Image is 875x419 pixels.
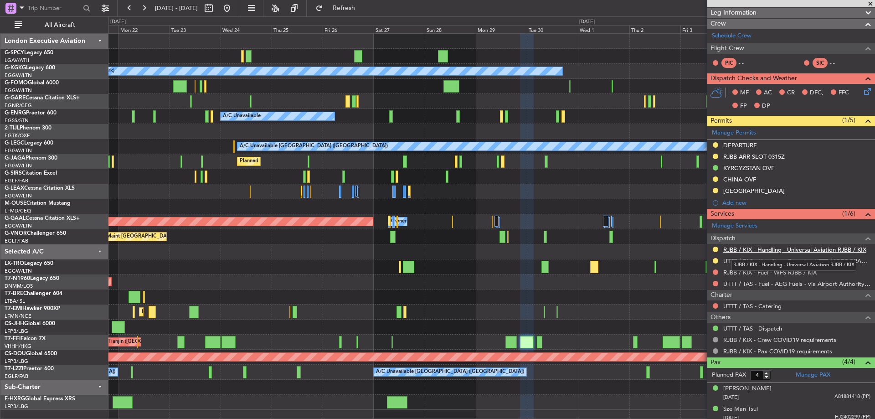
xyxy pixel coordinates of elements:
[842,209,855,218] span: (1/6)
[723,302,782,310] a: UTTT / TAS - Catering
[5,291,23,296] span: T7-BRE
[5,140,53,146] a: G-LEGCLegacy 600
[5,177,28,184] a: EGLF/FAB
[5,321,24,326] span: CS-JHH
[710,43,744,54] span: Flight Crew
[740,88,749,98] span: MF
[723,405,758,414] div: Sze Man Tsui
[710,312,731,323] span: Others
[5,57,29,64] a: LGAV/ATH
[170,25,221,33] div: Tue 23
[5,222,32,229] a: EGGW/LTN
[74,335,180,349] div: Planned Maint Tianjin ([GEOGRAPHIC_DATA])
[5,192,32,199] a: EGGW/LTN
[5,201,71,206] a: M-OUSECitation Mustang
[723,176,756,183] div: CHINA OVF
[5,186,75,191] a: G-LEAXCessna Citation XLS
[5,306,60,311] a: T7-EMIHawker 900XP
[739,59,759,67] div: - -
[5,298,25,305] a: LTBA/ISL
[5,155,26,161] span: G-JAGA
[5,65,26,71] span: G-KGKG
[5,373,28,380] a: EGLF/FAB
[710,19,726,29] span: Crew
[5,186,24,191] span: G-LEAX
[629,25,680,33] div: Thu 2
[311,1,366,16] button: Refresh
[5,396,75,402] a: F-HXRGGlobal Express XRS
[721,58,736,68] div: PIC
[680,25,731,33] div: Fri 3
[710,116,732,126] span: Permits
[764,88,772,98] span: AC
[5,231,66,236] a: G-VNORChallenger 650
[762,102,770,111] span: DP
[723,384,772,393] div: [PERSON_NAME]
[5,238,28,244] a: EGLF/FAB
[5,80,28,86] span: G-FOMO
[723,336,836,344] a: RJBB / KIX - Crew COVID19 requirements
[5,80,59,86] a: G-FOMOGlobal 6000
[5,155,57,161] a: G-JAGAPhenom 300
[5,321,55,326] a: CS-JHHGlobal 6000
[5,351,26,357] span: CS-DOU
[527,25,578,33] div: Tue 30
[5,283,33,290] a: DNMM/LOS
[579,18,595,26] div: [DATE]
[5,117,29,124] a: EGSS/STN
[723,187,785,195] div: [GEOGRAPHIC_DATA]
[155,4,198,12] span: [DATE] - [DATE]
[5,95,26,101] span: G-GARE
[5,72,32,79] a: EGGW/LTN
[578,25,629,33] div: Wed 1
[376,365,524,379] div: A/C Unavailable [GEOGRAPHIC_DATA] ([GEOGRAPHIC_DATA])
[5,336,21,341] span: T7-FFI
[842,357,855,367] span: (4/4)
[712,371,746,380] label: Planned PAX
[5,336,46,341] a: T7-FFIFalcon 7X
[723,164,774,172] div: KYRGYZSTAN OVF
[5,110,26,116] span: G-ENRG
[5,65,55,71] a: G-KGKGLegacy 600
[5,366,23,372] span: T7-LZZI
[223,109,261,123] div: A/C Unavailable
[476,25,527,33] div: Mon 29
[723,347,832,355] a: RJBB / KIX - Pax COVID19 requirements
[813,58,828,68] div: SIC
[323,25,374,33] div: Fri 26
[5,207,31,214] a: LFMD/CEQ
[712,222,757,231] a: Manage Services
[5,276,30,281] span: T7-N1960
[710,8,757,18] span: Leg Information
[723,394,739,401] span: [DATE]
[5,125,51,131] a: 2-TIJLPhenom 300
[391,215,407,228] div: Owner
[5,216,80,221] a: G-GAALCessna Citation XLS+
[272,25,323,33] div: Thu 25
[5,171,22,176] span: G-SIRS
[723,257,870,265] a: UTTT / TAS - Handling - Eastwing UTTT / [GEOGRAPHIC_DATA]
[5,50,24,56] span: G-SPCY
[221,25,272,33] div: Wed 24
[710,233,736,244] span: Dispatch
[5,261,24,266] span: LX-TRO
[118,25,170,33] div: Mon 22
[723,280,870,288] a: UTTT / TAS - Fuel - AEG Fuels - via Airport Authority - [GEOGRAPHIC_DATA] / [GEOGRAPHIC_DATA]
[723,269,817,276] a: RJBB / KIX - Fuel - WFS RJBB / KIX
[5,306,22,311] span: T7-EMI
[5,216,26,221] span: G-GAAL
[5,396,25,402] span: F-HXRG
[5,343,31,350] a: VHHH/HKG
[5,102,32,109] a: EGNR/CEG
[834,393,870,401] span: A81881418 (PP)
[5,261,53,266] a: LX-TROLegacy 650
[5,87,32,94] a: EGGW/LTN
[5,110,57,116] a: G-ENRGPraetor 600
[723,246,866,253] a: RJBB / KIX - Handling - Universal Aviation RJBB / KIX
[87,230,230,243] div: Planned Maint [GEOGRAPHIC_DATA] ([GEOGRAPHIC_DATA])
[723,153,785,160] div: RJBB ARR SLOT 0315Z
[5,95,80,101] a: G-GARECessna Citation XLS+
[110,18,126,26] div: [DATE]
[5,147,32,154] a: EGGW/LTN
[5,162,32,169] a: EGGW/LTN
